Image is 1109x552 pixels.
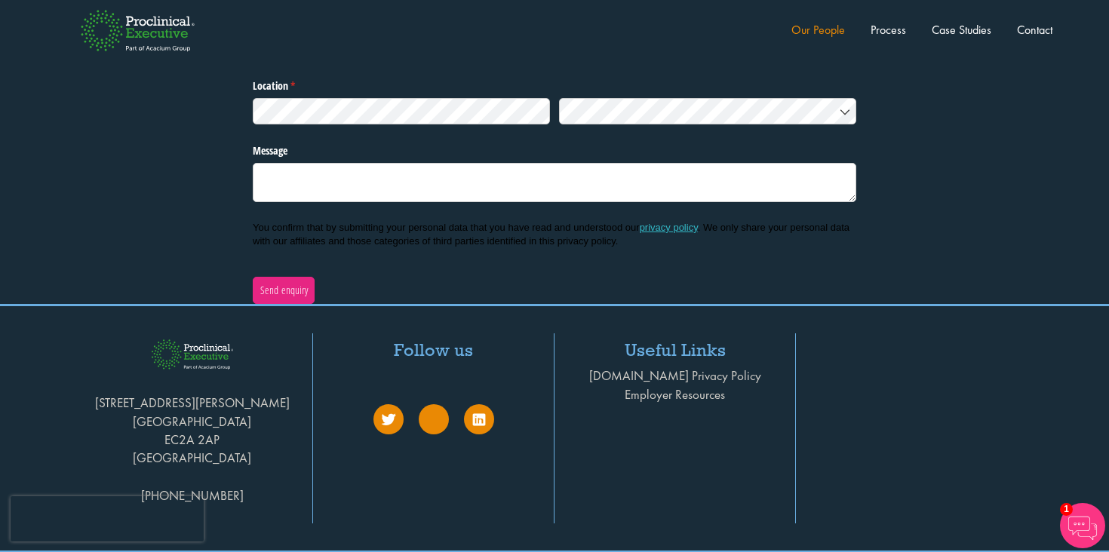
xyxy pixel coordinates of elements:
a: Process [871,22,906,38]
span: 1 [1060,503,1073,516]
p: You confirm that by submitting your personal data that you have read and understood our . We only... [253,221,856,248]
h4: Follow us [324,341,542,359]
input: Country [559,98,856,124]
button: Send enquiry [253,277,315,304]
label: Message [253,139,856,158]
a: Case Studies [932,22,991,38]
a: Employer Resources [625,386,725,403]
p: [STREET_ADDRESS][PERSON_NAME] [83,394,301,412]
iframe: reCAPTCHA [11,496,204,541]
p: [GEOGRAPHIC_DATA] [83,412,301,431]
a: [PHONE_NUMBER] [83,468,301,523]
a: [DOMAIN_NAME] [589,367,689,384]
p: EC2A 2AP [83,431,301,449]
a: Contact [1017,22,1052,38]
a: Our People [791,22,845,38]
a: Privacy Policy [692,367,761,384]
p: [GEOGRAPHIC_DATA] [83,449,301,467]
a: privacy policy [640,222,698,233]
img: Chatbot [1060,503,1105,548]
h4: Useful Links [566,341,784,359]
img: Proclinical Executive [145,333,240,375]
span: Send enquiry [260,282,309,299]
input: State / Province / Region [253,98,550,124]
legend: Location [253,74,856,94]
